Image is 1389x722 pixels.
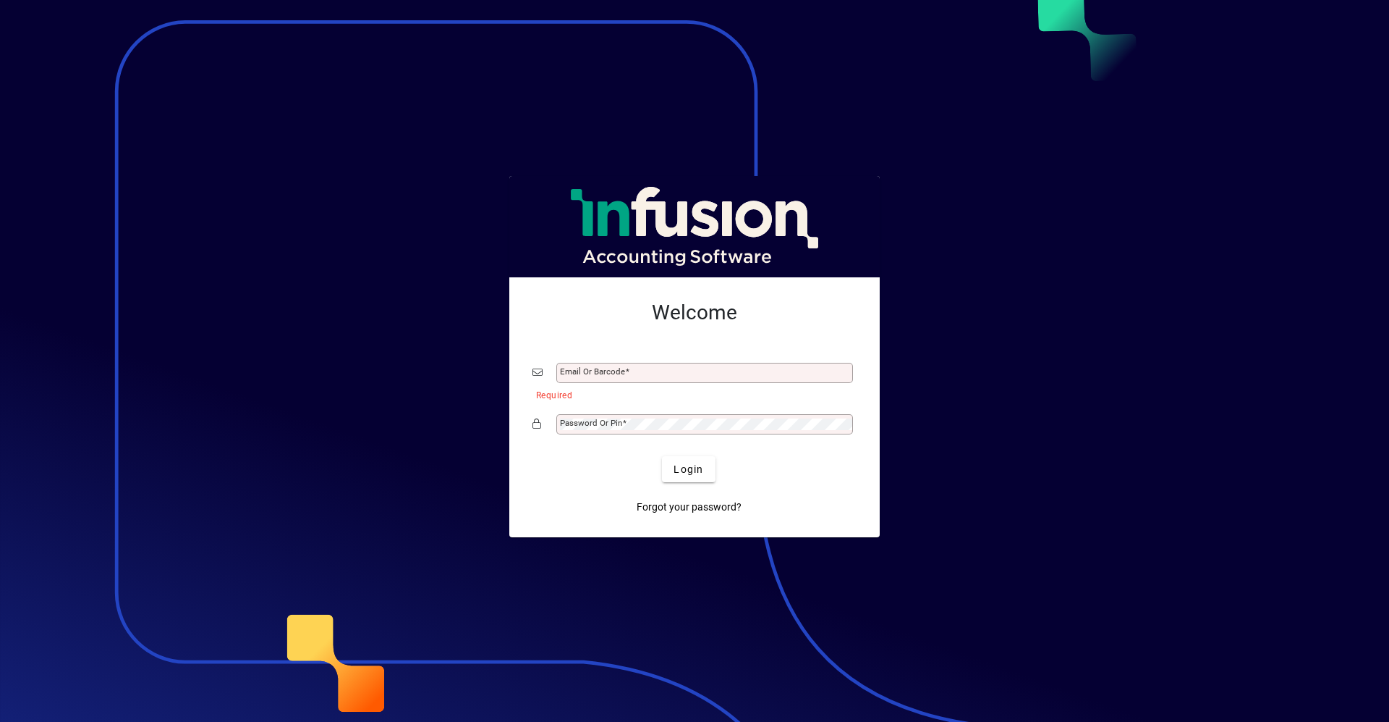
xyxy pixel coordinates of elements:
[532,301,857,325] h2: Welcome
[560,418,622,428] mat-label: Password or Pin
[536,387,845,402] mat-error: Required
[674,462,703,477] span: Login
[637,500,742,515] span: Forgot your password?
[631,494,747,520] a: Forgot your password?
[560,366,625,377] mat-label: Email or Barcode
[662,456,715,482] button: Login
